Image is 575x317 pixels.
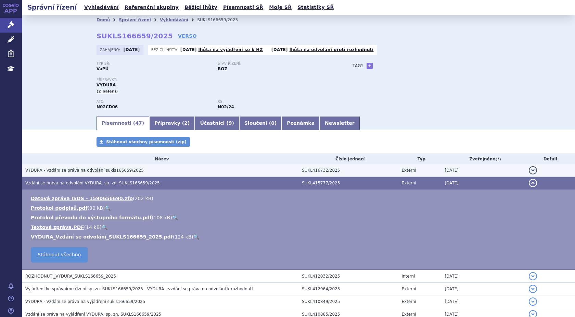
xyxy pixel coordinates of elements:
[123,3,181,12] a: Referenční skupiny
[271,47,374,52] p: -
[106,139,187,144] span: Stáhnout všechny písemnosti (zip)
[441,295,525,308] td: [DATE]
[271,47,288,52] strong: [DATE]
[529,285,537,293] button: detail
[401,181,416,185] span: Externí
[229,120,232,126] span: 9
[441,283,525,295] td: [DATE]
[97,83,116,87] span: VYDURA
[97,105,118,109] strong: RIMEGEPANT
[398,154,441,164] th: Typ
[178,33,197,39] a: VERSO
[100,47,122,52] span: Zahájeno:
[441,154,525,164] th: Zveřejněno
[239,117,282,130] a: Sloučení (0)
[31,224,568,231] li: ( )
[221,3,265,12] a: Písemnosti SŘ
[97,66,108,71] strong: VaPÚ
[195,117,239,130] a: Účastníci (9)
[151,47,179,52] span: Běžící lhůty:
[31,214,568,221] li: ( )
[298,164,398,177] td: SUKL416732/2025
[97,32,173,40] strong: SUKLS166659/2025
[31,205,88,211] a: Protokol podpisů.pdf
[31,195,568,202] li: ( )
[119,17,151,22] a: Správní řízení
[105,205,111,211] a: 🔍
[525,154,575,164] th: Detail
[97,100,211,104] p: ATC:
[31,224,84,230] a: Textová zpráva.PDF
[197,15,247,25] li: SUKLS166659/2025
[22,2,82,12] h2: Správní řízení
[31,196,133,201] a: Datová zpráva ISDS - 1590656690.zfo
[25,274,116,279] span: ROZHODNUTÍ_VYDURA_SUKLS166659_2025
[298,177,398,190] td: SUKL415777/2025
[218,62,332,66] p: Stav řízení:
[441,270,525,283] td: [DATE]
[295,3,336,12] a: Statistiky SŘ
[298,270,398,283] td: SUKL412032/2025
[175,234,191,240] span: 124 kB
[529,297,537,306] button: detail
[102,224,107,230] a: 🔍
[218,100,332,104] p: RS:
[97,89,118,94] span: (2 balení)
[31,234,173,240] a: VYDURA_Vzdání se odvolání_SUKLS166659_2025.pdf
[290,47,374,52] a: lhůta na odvolání proti rozhodnutí
[271,120,274,126] span: 0
[160,17,188,22] a: Vyhledávání
[401,286,416,291] span: Externí
[182,3,219,12] a: Běžící lhůty
[172,215,178,220] a: 🔍
[184,120,188,126] span: 2
[31,215,152,220] a: Protokol převodu do výstupního formátu.pdf
[180,47,197,52] strong: [DATE]
[149,117,195,130] a: Přípravky (2)
[25,312,161,317] span: Vzdání se práva na vyjádření VYDURA, sp. zn. SUKLS166659/2025
[282,117,320,130] a: Poznámka
[218,105,234,109] strong: rimegepant
[401,312,416,317] span: Externí
[25,168,144,173] span: VYDURA - Vzdání se práva na odvolání sukls166659/2025
[86,224,100,230] span: 14 kB
[154,215,170,220] span: 108 kB
[135,120,142,126] span: 47
[320,117,360,130] a: Newsletter
[97,117,149,130] a: Písemnosti (47)
[218,66,227,71] strong: ROZ
[89,205,103,211] span: 90 kB
[367,63,373,69] a: +
[31,233,568,240] li: ( )
[25,286,253,291] span: Vyjádření ke správnímu řízení sp. zn. SUKLS166659/2025 - VYDURA - vzdání se práva na odvolání k r...
[25,181,160,185] span: Vzdání se práva na odvolání VYDURA, sp. zn. SUKLS166659/2025
[25,299,145,304] span: VYDURA - Vzdání se práva na vyjádření sukls166659/2025
[441,164,525,177] td: [DATE]
[441,177,525,190] td: [DATE]
[298,295,398,308] td: SUKL410849/2025
[496,157,501,162] abbr: (?)
[124,47,140,52] strong: [DATE]
[401,168,416,173] span: Externí
[401,274,415,279] span: Interní
[22,154,298,164] th: Název
[31,247,88,263] a: Stáhnout všechno
[529,179,537,187] button: detail
[353,62,363,70] h3: Tagy
[97,78,339,82] p: Přípravky:
[135,196,151,201] span: 202 kB
[529,166,537,174] button: detail
[401,299,416,304] span: Externí
[193,234,199,240] a: 🔍
[298,283,398,295] td: SUKL412964/2025
[82,3,121,12] a: Vyhledávání
[31,205,568,211] li: ( )
[180,47,263,52] p: -
[97,137,190,147] a: Stáhnout všechny písemnosti (zip)
[97,62,211,66] p: Typ SŘ:
[267,3,294,12] a: Moje SŘ
[97,17,110,22] a: Domů
[529,272,537,280] button: detail
[199,47,263,52] a: lhůta na vyjádření se k HZ
[298,154,398,164] th: Číslo jednací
